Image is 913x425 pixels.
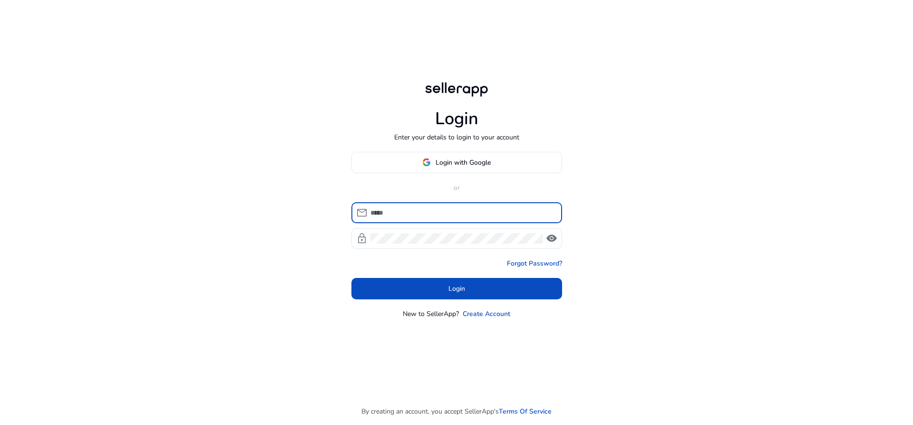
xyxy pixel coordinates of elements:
[436,158,491,168] span: Login with Google
[356,207,368,218] span: mail
[435,109,478,129] h1: Login
[351,278,562,299] button: Login
[356,233,368,244] span: lock
[499,406,552,416] a: Terms Of Service
[463,309,510,319] a: Create Account
[448,284,465,294] span: Login
[394,132,519,142] p: Enter your details to login to your account
[546,233,557,244] span: visibility
[507,258,562,268] a: Forgot Password?
[351,183,562,193] p: or
[403,309,459,319] p: New to SellerApp?
[351,152,562,173] button: Login with Google
[422,158,431,167] img: google-logo.svg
